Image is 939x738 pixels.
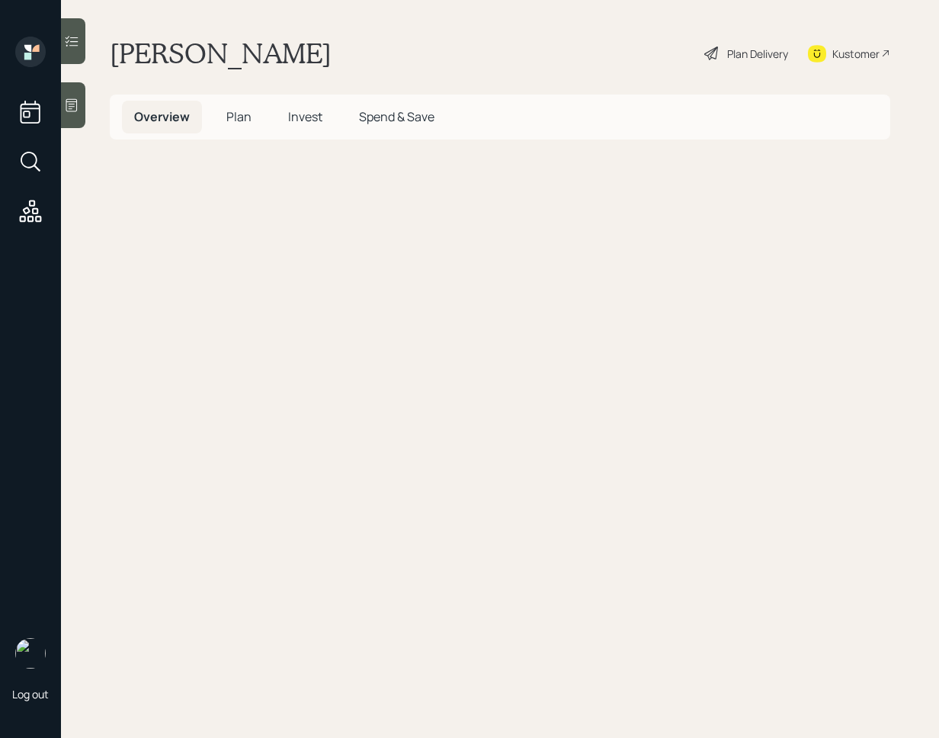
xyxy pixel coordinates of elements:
[288,108,322,125] span: Invest
[15,638,46,669] img: retirable_logo.png
[832,46,880,62] div: Kustomer
[727,46,788,62] div: Plan Delivery
[226,108,252,125] span: Plan
[359,108,434,125] span: Spend & Save
[110,37,332,70] h1: [PERSON_NAME]
[12,687,49,701] div: Log out
[134,108,190,125] span: Overview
